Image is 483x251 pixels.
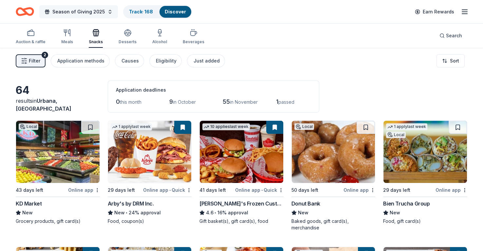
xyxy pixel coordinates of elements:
div: Local [386,132,406,138]
span: 1 [276,98,278,105]
img: Image for Arby's by DRM Inc. [108,121,192,183]
div: Snacks [89,39,103,45]
div: Application methods [57,57,104,65]
div: 16% approval [199,209,284,217]
div: Online app [344,186,375,194]
button: Just added [187,54,225,67]
button: Sort [437,54,465,67]
img: Image for Bien Trucha Group [383,121,467,183]
div: Food, coupon(s) [108,218,192,224]
button: Beverages [183,26,204,48]
div: Grocery products, gift card(s) [16,218,100,224]
button: Alcohol [152,26,167,48]
div: Beverages [183,39,204,45]
img: Image for Freddy's Frozen Custard & Steakburgers [200,121,283,183]
span: 0 [116,98,120,105]
div: Meals [61,39,73,45]
div: Online app [436,186,467,194]
div: [PERSON_NAME]'s Frozen Custard & Steakburgers [199,200,284,207]
div: Food, gift card(s) [383,218,467,224]
div: 29 days left [108,186,135,194]
span: in November [230,99,258,105]
span: New [114,209,125,217]
div: 1 apply last week [111,123,152,130]
button: Track· 168Discover [123,5,192,18]
button: Meals [61,26,73,48]
button: Causes [115,54,144,67]
span: • [215,210,216,215]
div: Online app Quick [235,186,284,194]
a: Image for Donut BankLocal50 days leftOnline appDonut BankNewBaked goods, gift card(s), merchandise [291,120,376,231]
span: Sort [450,57,459,65]
div: Auction & raffle [16,39,46,45]
span: in [16,98,71,112]
div: Online app [68,186,100,194]
span: 9 [169,98,173,105]
button: Search [434,29,467,42]
div: Just added [194,57,220,65]
span: Urbana, [GEOGRAPHIC_DATA] [16,98,71,112]
div: Gift basket(s), gift card(s), food [199,218,284,224]
a: Image for Freddy's Frozen Custard & Steakburgers10 applieslast week41 days leftOnline app•Quick[P... [199,120,284,224]
a: Home [16,4,34,19]
a: Image for KD MarketLocal43 days leftOnline appKD MarketNewGrocery products, gift card(s) [16,120,100,224]
div: 43 days left [16,186,43,194]
div: 41 days left [199,186,226,194]
div: Local [294,123,314,130]
span: this month [120,99,141,105]
button: Auction & raffle [16,26,46,48]
div: Baked goods, gift card(s), merchandise [291,218,376,231]
span: • [169,188,171,193]
span: 55 [223,98,230,105]
span: in October [173,99,196,105]
div: Application deadlines [116,86,311,94]
div: Desserts [119,39,137,45]
div: Arby's by DRM Inc. [108,200,154,207]
span: • [261,188,263,193]
div: Bien Trucha Group [383,200,430,207]
div: Causes [121,57,139,65]
div: 64 [16,84,100,97]
div: Online app Quick [143,186,192,194]
a: Earn Rewards [411,6,458,18]
span: • [126,210,127,215]
a: Image for Bien Trucha Group1 applylast weekLocal29 days leftOnline appBien Trucha GroupNewFood, g... [383,120,467,224]
span: Filter [29,57,40,65]
div: 24% approval [108,209,192,217]
a: Discover [165,9,186,14]
span: New [298,209,308,217]
div: 1 apply last week [386,123,427,130]
a: Image for Arby's by DRM Inc.1 applylast week29 days leftOnline app•QuickArby's by DRM Inc.New•24%... [108,120,192,224]
img: Image for KD Market [16,121,100,183]
button: Snacks [89,26,103,48]
div: 50 days left [291,186,318,194]
div: 2 [42,52,48,58]
span: New [390,209,400,217]
button: Application methods [51,54,110,67]
div: KD Market [16,200,42,207]
img: Image for Donut Bank [292,121,375,183]
div: 29 days left [383,186,410,194]
span: passed [278,99,294,105]
div: 10 applies last week [202,123,250,130]
div: Local [19,123,38,130]
div: Alcohol [152,39,167,45]
span: New [22,209,33,217]
button: Desserts [119,26,137,48]
span: 4.6 [206,209,214,217]
div: results [16,97,100,113]
button: Filter2 [16,54,46,67]
div: Eligibility [156,57,176,65]
button: Eligibility [149,54,182,67]
div: Donut Bank [291,200,320,207]
a: Track· 168 [129,9,153,14]
span: Season of Giving 2025 [52,8,105,16]
span: Search [446,32,462,40]
button: Season of Giving 2025 [39,5,118,18]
